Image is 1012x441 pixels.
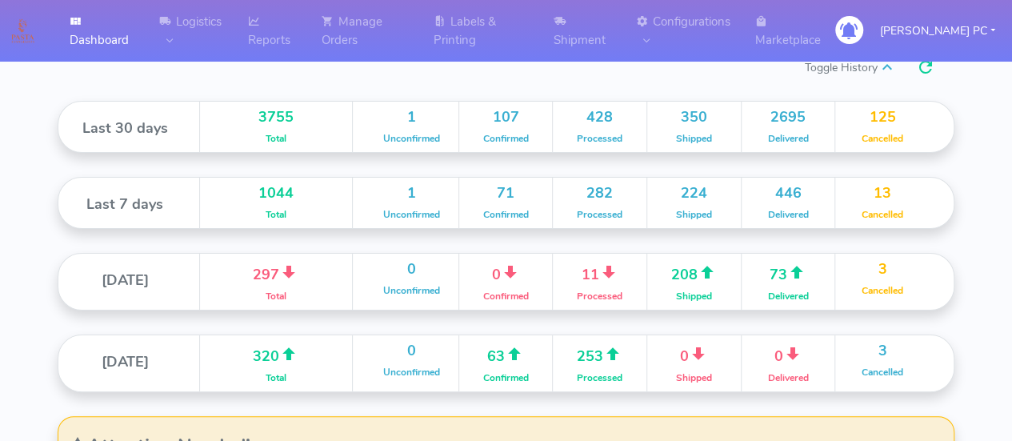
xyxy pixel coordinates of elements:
[565,110,634,126] h4: 428
[63,273,187,289] h4: [DATE]
[377,286,446,296] h6: Unconfirmed
[754,343,823,365] h4: 0
[212,210,341,220] h6: Total
[847,367,918,378] h6: Cancelled
[471,110,541,126] h4: 107
[565,343,634,365] h4: 253
[847,110,918,126] h4: 125
[212,373,341,383] h6: Total
[377,110,446,126] h4: 1
[471,134,541,144] h6: Confirmed
[212,291,341,302] h6: Total
[212,343,341,365] h4: 320
[754,186,823,202] h4: 446
[659,291,729,302] h6: Shipped
[212,186,341,202] h4: 1044
[565,373,634,383] h6: Processed
[471,291,541,302] h6: Confirmed
[754,262,823,283] h4: 73
[565,186,634,202] h4: 282
[565,134,634,144] h6: Processed
[471,186,541,202] h4: 71
[659,134,729,144] h6: Shipped
[847,210,918,220] h6: Cancelled
[212,110,341,126] h4: 3755
[847,134,918,144] h6: Cancelled
[565,262,634,283] h4: 11
[471,373,541,383] h6: Confirmed
[659,373,729,383] h6: Shipped
[63,121,187,137] h4: Last 30 days
[754,134,823,144] h6: Delivered
[847,343,918,359] h4: 3
[377,210,446,220] h6: Unconfirmed
[659,186,729,202] h4: 224
[754,291,823,302] h6: Delivered
[659,343,729,365] h4: 0
[659,210,729,220] h6: Shipped
[754,210,823,220] h6: Delivered
[63,197,187,213] h4: Last 7 days
[377,262,446,278] h4: 0
[377,367,446,378] h6: Unconfirmed
[377,186,446,202] h4: 1
[565,210,634,220] h6: Processed
[754,110,823,126] h4: 2695
[754,373,823,383] h6: Delivered
[212,134,341,144] h6: Total
[63,355,187,371] h4: [DATE]
[565,291,634,302] h6: Processed
[471,343,541,365] h4: 63
[847,186,918,202] h4: 13
[471,210,541,220] h6: Confirmed
[377,343,446,359] h4: 0
[212,262,341,283] h4: 297
[471,262,541,283] h4: 0
[659,110,729,126] h4: 350
[805,53,954,82] span: Toggle History
[659,262,729,283] h4: 208
[868,14,1007,47] button: [PERSON_NAME] PC
[847,262,918,278] h4: 3
[847,286,918,296] h6: Cancelled
[377,134,446,144] h6: Unconfirmed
